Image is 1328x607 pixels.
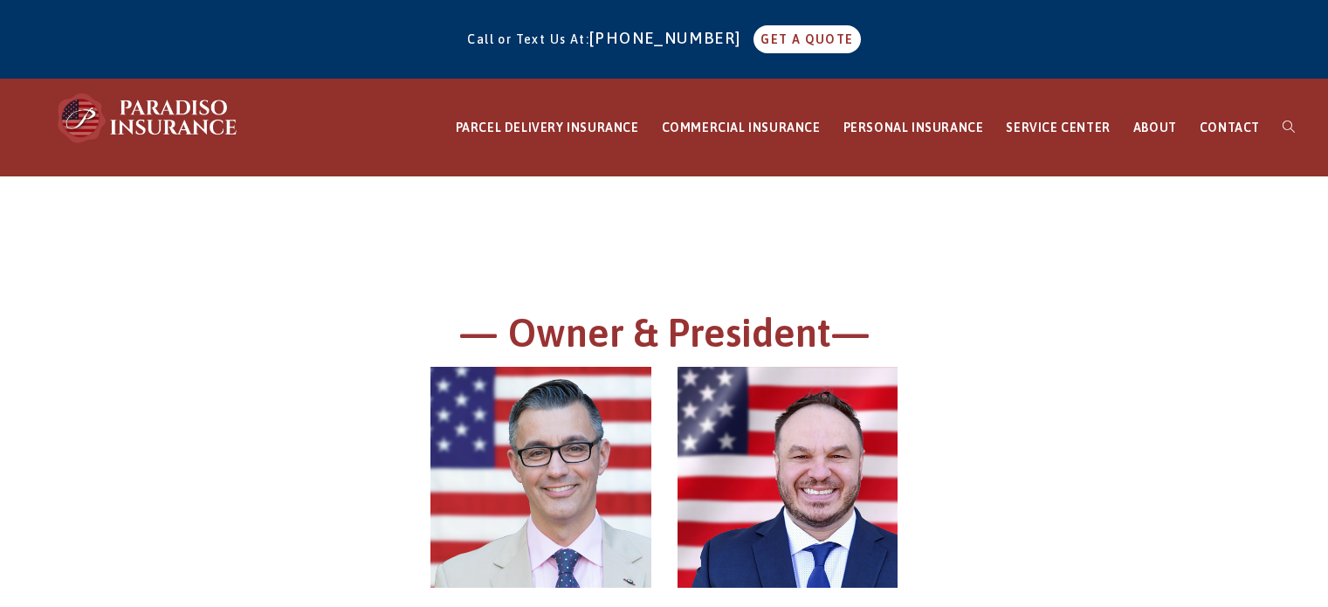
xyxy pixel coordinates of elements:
a: COMMERCIAL INSURANCE [650,79,832,176]
a: CONTACT [1188,79,1271,176]
a: PERSONAL INSURANCE [832,79,995,176]
h1: — Owner & President— [184,307,1145,368]
a: PARCEL DELIVERY INSURANCE [444,79,650,176]
span: COMMERCIAL INSURANCE [662,121,821,135]
span: CONTACT [1200,121,1260,135]
img: Paradiso Insurance [52,92,244,144]
a: GET A QUOTE [753,25,860,53]
a: SERVICE CENTER [994,79,1121,176]
span: ABOUT [1133,121,1177,135]
a: ABOUT [1122,79,1188,176]
a: [PHONE_NUMBER] [589,29,750,47]
span: PARCEL DELIVERY INSURANCE [456,121,639,135]
span: Call or Text Us At: [467,32,589,46]
span: SERVICE CENTER [1006,121,1110,135]
img: Christos_500x500 [678,367,898,588]
span: PERSONAL INSURANCE [843,121,984,135]
img: chris-500x500 (1) [430,367,651,588]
